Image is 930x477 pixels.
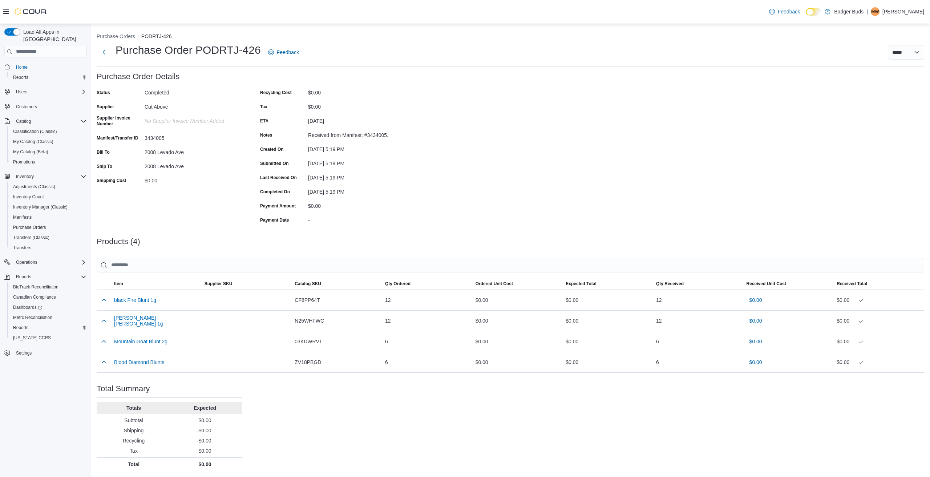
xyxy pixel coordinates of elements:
span: My Catalog (Beta) [10,147,86,156]
button: Catalog [13,117,34,126]
span: Qty Received [656,281,684,287]
span: Canadian Compliance [10,293,86,302]
button: Item [111,278,202,290]
div: $0.00 [563,355,653,369]
span: 03KDWRV1 [295,337,322,346]
a: Canadian Compliance [10,293,59,302]
h3: Purchase Order Details [97,72,180,81]
div: $0.00 [473,334,563,349]
a: Feedback [766,4,803,19]
a: Promotions [10,158,38,166]
a: My Catalog (Beta) [10,147,51,156]
div: 6 [653,334,744,349]
span: MW [871,7,879,16]
a: Inventory Manager (Classic) [10,203,70,211]
p: Subtotal [100,417,168,424]
a: Reports [10,73,31,82]
span: Reports [13,325,28,331]
span: Canadian Compliance [13,294,56,300]
label: Ship To [97,163,112,169]
div: $0.00 [563,334,653,349]
a: Reports [10,323,31,332]
span: Inventory [16,174,34,179]
div: $0.00 [308,87,405,96]
button: PODRTJ-426 [141,33,172,39]
span: Reports [10,73,86,82]
button: Expected Total [563,278,653,290]
button: My Catalog (Beta) [7,147,89,157]
label: ETA [260,118,268,124]
button: Received Total [834,278,924,290]
button: Inventory Count [7,192,89,202]
label: Payment Date [260,217,289,223]
span: Operations [16,259,37,265]
label: Tax [260,104,267,110]
button: Adjustments (Classic) [7,182,89,192]
div: $0.00 [473,355,563,369]
a: Dashboards [7,302,89,312]
span: [US_STATE] CCRS [13,335,51,341]
button: Users [1,87,89,97]
button: Classification (Classic) [7,126,89,137]
span: ZV18PBGD [295,358,321,367]
div: [DATE] 5:19 PM [308,143,405,152]
span: $0.00 [749,359,762,366]
span: My Catalog (Classic) [10,137,86,146]
label: Shipping Cost [97,178,126,183]
span: BioTrack Reconciliation [13,284,58,290]
button: Inventory Manager (Classic) [7,202,89,212]
div: [DATE] 5:19 PM [308,158,405,166]
p: Totals [100,404,168,412]
div: [DATE] 5:19 PM [308,172,405,181]
span: Received Total [837,281,867,287]
p: Tax [100,447,168,454]
span: Dashboards [13,304,42,310]
span: Feedback [277,49,299,56]
div: $0.00 [308,101,405,110]
span: Customers [13,102,86,111]
button: Promotions [7,157,89,167]
span: Reports [13,74,28,80]
span: N25WHFWC [295,316,324,325]
span: Transfers [10,243,86,252]
span: Item [114,281,123,287]
div: $0.00 [837,358,921,367]
button: Operations [1,257,89,267]
button: My Catalog (Classic) [7,137,89,147]
div: 2008 Levado Ave [145,146,242,155]
nav: An example of EuiBreadcrumbs [97,33,924,41]
div: [DATE] [308,115,405,124]
span: BioTrack Reconciliation [10,283,86,291]
span: Washington CCRS [10,334,86,342]
button: Received Unit Cost [744,278,834,290]
span: Inventory Count [10,193,86,201]
div: No Supplier Invoice Number added [145,115,242,124]
button: $0.00 [747,293,765,307]
div: Cut Above [145,101,242,110]
button: Purchase Orders [7,222,89,233]
button: black Fire Blunt 1g [114,297,156,303]
span: Qty Ordered [385,281,411,287]
span: Home [16,64,28,70]
button: Transfers (Classic) [7,233,89,243]
label: Recycling Cost [260,90,292,96]
label: Created On [260,146,284,152]
span: $0.00 [749,338,762,345]
button: Transfers [7,243,89,253]
button: Canadian Compliance [7,292,89,302]
label: Notes [260,132,272,138]
a: Home [13,63,31,72]
span: Operations [13,258,86,267]
input: Dark Mode [806,8,821,16]
a: Metrc Reconciliation [10,313,55,322]
p: Total [100,461,168,468]
a: Settings [13,349,35,357]
button: Settings [1,347,89,358]
div: $0.00 [563,293,653,307]
span: Manifests [13,214,32,220]
button: Catalog SKU [292,278,382,290]
span: Inventory Manager (Classic) [10,203,86,211]
h1: Purchase Order PODRTJ-426 [116,43,261,57]
p: [PERSON_NAME] [882,7,924,16]
a: Classification (Classic) [10,127,60,136]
